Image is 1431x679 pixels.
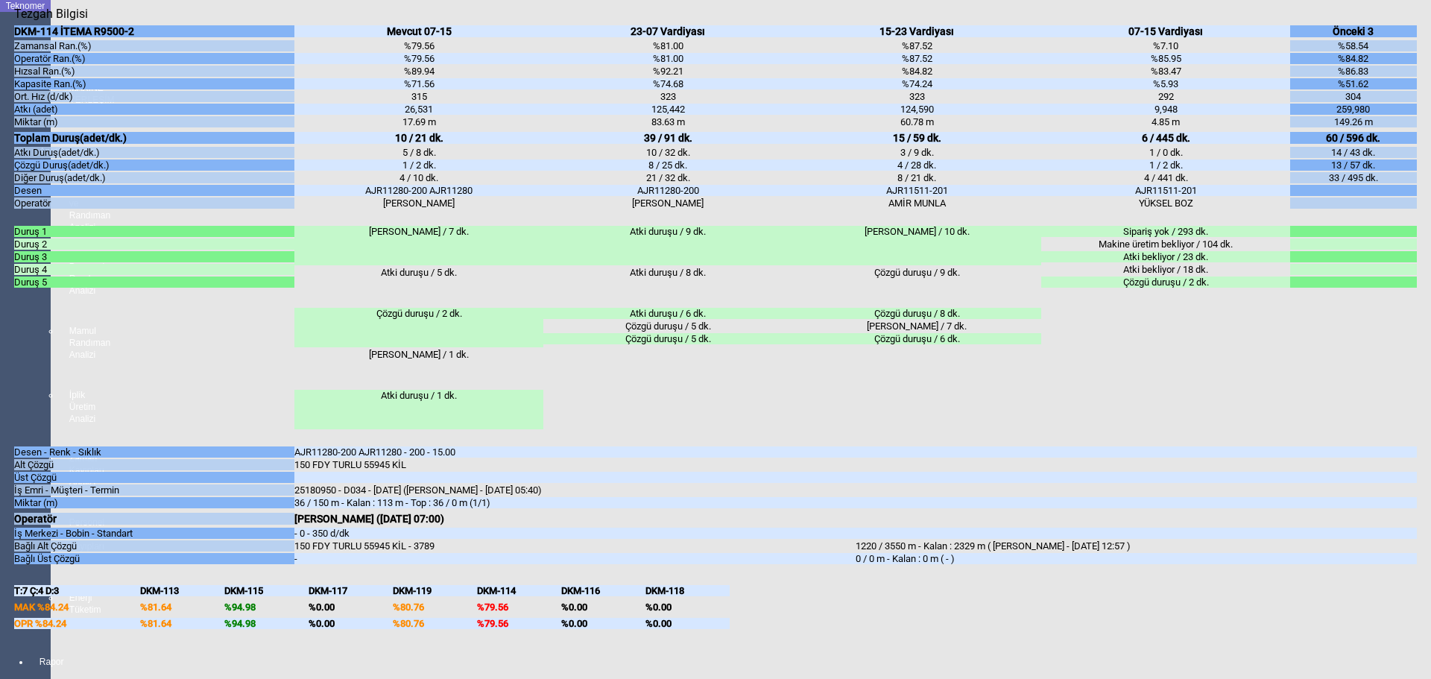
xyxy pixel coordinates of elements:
[1290,40,1416,51] div: %58.54
[14,513,294,525] div: Operatör
[14,540,294,552] div: Bağlı Alt Çözgü
[1041,53,1290,64] div: %85.95
[294,91,543,102] div: 315
[543,78,792,89] div: %74.68
[1041,264,1290,275] div: Atki bekliyor / 18 dk.
[294,513,856,525] div: [PERSON_NAME] ([DATE] 07:00)
[393,618,477,629] div: %80.76
[14,239,294,250] div: Duruş 2
[543,91,792,102] div: 323
[14,585,140,596] div: T:7 Ç:4 D:3
[294,528,856,539] div: - 0 - 350 d/dk
[309,601,393,613] div: %0.00
[14,446,294,458] div: Desen - Renk - Sıklık
[477,618,561,629] div: %79.56
[561,601,645,613] div: %0.00
[294,484,856,496] div: 25180950 - D034 - [DATE] ([PERSON_NAME] - [DATE] 05:40)
[294,198,543,209] div: [PERSON_NAME]
[543,172,792,183] div: 21 / 32 dk.
[1041,251,1290,262] div: Atki bekliyor / 23 dk.
[393,585,477,596] div: DKM-119
[792,25,1041,37] div: 15-23 Vardiyası
[477,601,561,613] div: %79.56
[792,308,1041,319] div: Çözgü duruşu / 8 dk.
[543,40,792,51] div: %81.00
[792,66,1041,77] div: %84.82
[1041,198,1290,209] div: YÜKSEL BOZ
[1041,91,1290,102] div: 292
[645,618,730,629] div: %0.00
[856,553,1417,564] div: 0 / 0 m - Kalan : 0 m ( - )
[792,226,1041,265] div: [PERSON_NAME] / 10 dk.
[294,104,543,115] div: 26,531
[792,132,1041,144] div: 15 / 59 dk.
[1290,104,1416,115] div: 259,980
[792,91,1041,102] div: 323
[140,585,224,596] div: DKM-113
[792,53,1041,64] div: %87.52
[792,333,1041,344] div: Çözgü duruşu / 6 dk.
[1041,66,1290,77] div: %83.47
[792,116,1041,127] div: 60.78 m
[543,25,792,37] div: 23-07 Vardiyası
[792,267,1041,306] div: Çözgü duruşu / 9 dk.
[294,308,543,347] div: Çözgü duruşu / 2 dk.
[294,78,543,89] div: %71.56
[1290,66,1416,77] div: %86.83
[792,147,1041,158] div: 3 / 9 dk.
[294,116,543,127] div: 17.69 m
[294,53,543,64] div: %79.56
[792,172,1041,183] div: 8 / 21 dk.
[224,585,309,596] div: DKM-115
[309,585,393,596] div: DKM-117
[14,553,294,564] div: Bağlı Üst Çözgü
[14,277,294,288] div: Duruş 5
[294,172,543,183] div: 4 / 10 dk.
[792,185,1041,196] div: AJR11511-201
[1041,172,1290,183] div: 4 / 441 dk.
[645,601,730,613] div: %0.00
[1041,277,1290,288] div: Çözgü duruşu / 2 dk.
[14,53,294,64] div: Operatör Ran.(%)
[14,160,294,171] div: Çözgü Duruş(adet/dk.)
[224,601,309,613] div: %94.98
[1290,147,1416,158] div: 14 / 43 dk.
[294,267,543,306] div: Atki duruşu / 5 dk.
[543,147,792,158] div: 10 / 32 dk.
[543,104,792,115] div: 125,442
[294,446,856,458] div: AJR11280-200 AJR11280 - 200 - 15.00
[561,585,645,596] div: DKM-116
[294,147,543,158] div: 5 / 8 dk.
[792,198,1041,209] div: AMİR MUNLA
[294,25,543,37] div: Mevcut 07-15
[792,160,1041,171] div: 4 / 28 dk.
[14,472,294,483] div: Üst Çözgü
[14,459,294,470] div: Alt Çözgü
[294,540,856,552] div: 150 FDY TURLU 55945 KİL - 3789
[792,320,1041,332] div: [PERSON_NAME] / 7 dk.
[14,226,294,237] div: Duruş 1
[1041,116,1290,127] div: 4.85 m
[1041,104,1290,115] div: 9,948
[294,66,543,77] div: %89.94
[294,40,543,51] div: %79.56
[14,185,294,196] div: Desen
[1041,239,1290,250] div: Makine üretim bekliyor / 104 dk.
[543,132,792,144] div: 39 / 91 dk.
[294,132,543,144] div: 10 / 21 dk.
[1041,147,1290,158] div: 1 / 0 dk.
[1290,132,1416,144] div: 60 / 596 dk.
[14,91,294,102] div: Ort. Hız (d/dk)
[294,226,543,265] div: [PERSON_NAME] / 7 dk.
[14,40,294,51] div: Zamansal Ran.(%)
[1290,78,1416,89] div: %51.62
[543,53,792,64] div: %81.00
[14,601,140,613] div: MAK %84.24
[14,172,294,183] div: Diğer Duruş(adet/dk.)
[294,160,543,171] div: 1 / 2 dk.
[14,132,294,144] div: Toplam Duruş(adet/dk.)
[14,528,294,539] div: İş Merkezi - Bobin - Standart
[543,226,792,265] div: Atki duruşu / 9 dk.
[1290,91,1416,102] div: 304
[1290,116,1416,127] div: 149.26 m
